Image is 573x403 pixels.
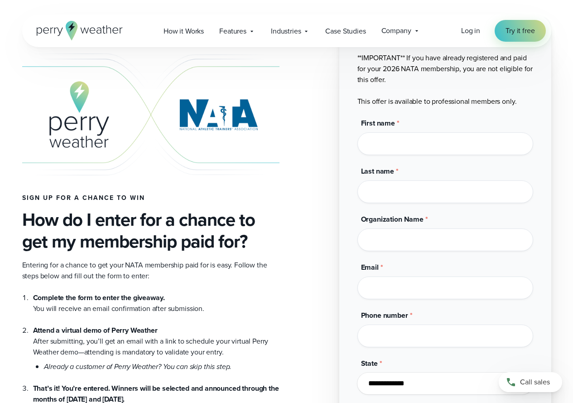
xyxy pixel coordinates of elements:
[22,209,279,252] h3: How do I enter for a chance to get my membership paid for?
[499,372,562,392] a: Call sales
[33,325,158,335] strong: Attend a virtual demo of Perry Weather
[361,310,408,320] span: Phone number
[22,194,279,202] h4: Sign up for a chance to win
[381,25,411,36] span: Company
[506,25,534,36] span: Try it free
[33,292,165,303] strong: Complete the form to enter the giveaway.
[361,262,379,272] span: Email
[271,26,301,37] span: Industries
[520,377,550,388] span: Call sales
[461,25,480,36] a: Log in
[33,314,279,372] li: After submitting, you’ll get an email with a link to schedule your virtual Perry Weather demo—att...
[22,260,279,282] p: Entering for a chance to get your NATA membership paid for is easy. Follow the steps below and fi...
[44,361,232,372] em: Already a customer of Perry Weather? You can skip this step.
[164,26,204,37] span: How it Works
[318,22,373,40] a: Case Studies
[495,20,545,42] a: Try it free
[361,118,395,128] span: First name
[219,26,246,37] span: Features
[361,166,395,176] span: Last name
[33,292,279,314] li: You will receive an email confirmation after submission.
[361,358,378,369] span: State
[357,27,533,107] div: **IMPORTANT** If you have already registered and paid for your 2026 NATA membership, you are not ...
[325,26,366,37] span: Case Studies
[156,22,212,40] a: How it Works
[361,214,424,224] span: Organization Name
